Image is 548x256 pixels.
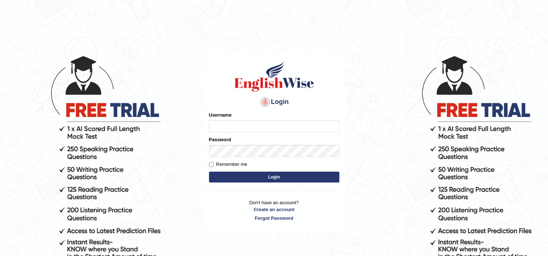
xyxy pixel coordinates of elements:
[209,162,214,167] input: Remember me
[209,136,231,143] label: Password
[209,161,247,168] label: Remember me
[209,206,339,213] a: Create an account
[233,60,315,93] img: Logo of English Wise sign in for intelligent practice with AI
[209,215,339,222] a: Forgot Password
[209,172,339,182] button: Login
[209,112,232,118] label: Username
[209,199,339,222] p: Don't have an account?
[209,96,339,108] h4: Login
